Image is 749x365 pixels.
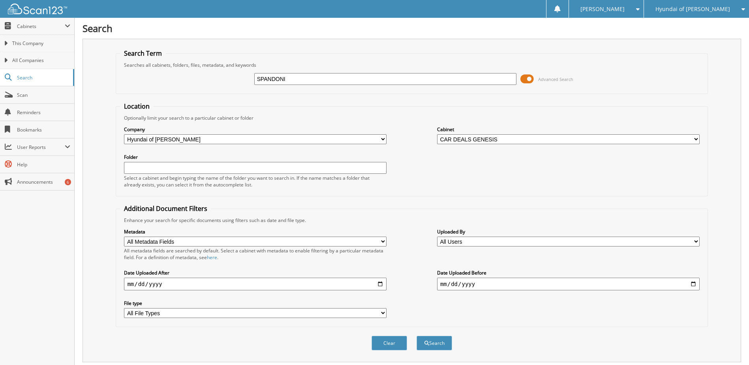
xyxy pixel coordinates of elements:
span: Advanced Search [538,76,573,82]
iframe: Chat Widget [710,327,749,365]
legend: Location [120,102,154,111]
input: start [124,278,387,290]
img: scan123-logo-white.svg [8,4,67,14]
button: Search [417,336,452,350]
legend: Additional Document Filters [120,204,211,213]
label: Uploaded By [437,228,700,235]
label: Metadata [124,228,387,235]
label: File type [124,300,387,307]
div: 6 [65,179,71,185]
button: Clear [372,336,407,350]
span: Cabinets [17,23,65,30]
label: Cabinet [437,126,700,133]
span: Scan [17,92,70,98]
h1: Search [83,22,741,35]
span: User Reports [17,144,65,151]
span: Announcements [17,179,70,185]
div: Optionally limit your search to a particular cabinet or folder [120,115,703,121]
span: Hyundai of [PERSON_NAME] [655,7,730,11]
span: Search [17,74,69,81]
div: Searches all cabinets, folders, files, metadata, and keywords [120,62,703,68]
label: Company [124,126,387,133]
span: Help [17,161,70,168]
label: Folder [124,154,387,160]
span: [PERSON_NAME] [580,7,625,11]
input: end [437,278,700,290]
label: Date Uploaded Before [437,269,700,276]
span: All Companies [12,57,70,64]
span: Reminders [17,109,70,116]
span: This Company [12,40,70,47]
span: Bookmarks [17,126,70,133]
a: here [207,254,217,261]
div: Enhance your search for specific documents using filters such as date and file type. [120,217,703,224]
label: Date Uploaded After [124,269,387,276]
div: All metadata fields are searched by default. Select a cabinet with metadata to enable filtering b... [124,247,387,261]
div: Select a cabinet and begin typing the name of the folder you want to search in. If the name match... [124,175,387,188]
legend: Search Term [120,49,166,58]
